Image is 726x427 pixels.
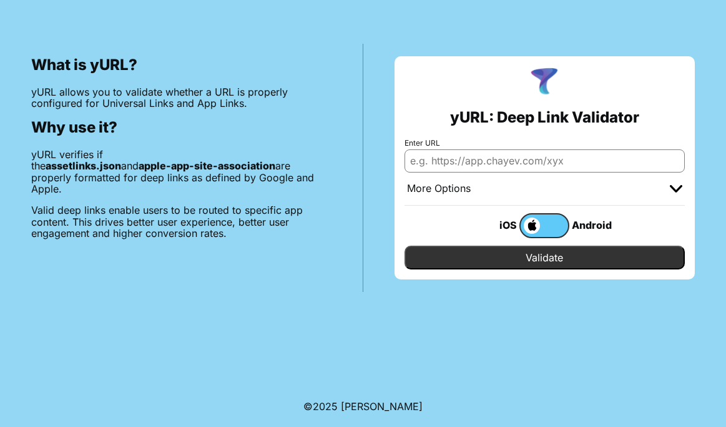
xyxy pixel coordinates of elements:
h2: What is yURL? [31,56,331,74]
p: yURL verifies if the and are properly formatted for deep links as defined by Google and Apple. [31,149,331,195]
a: Michael Ibragimchayev's Personal Site [341,400,423,413]
input: Validate [405,246,685,269]
img: yURL Logo [528,66,561,99]
h2: Why use it? [31,119,331,136]
b: apple-app-site-association [139,159,275,172]
p: yURL allows you to validate whether a URL is properly configured for Universal Links and App Links. [31,86,331,109]
img: chevron [670,185,682,193]
input: e.g. https://app.chayev.com/xyx [405,149,685,172]
b: assetlinks.json [46,159,121,172]
div: iOS [469,217,519,233]
div: More Options [407,183,471,195]
h2: yURL: Deep Link Validator [450,109,639,126]
span: 2025 [313,400,338,413]
p: Valid deep links enable users to be routed to specific app content. This drives better user exper... [31,204,331,239]
footer: © [303,386,423,427]
div: Android [569,217,619,233]
label: Enter URL [405,139,685,148]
